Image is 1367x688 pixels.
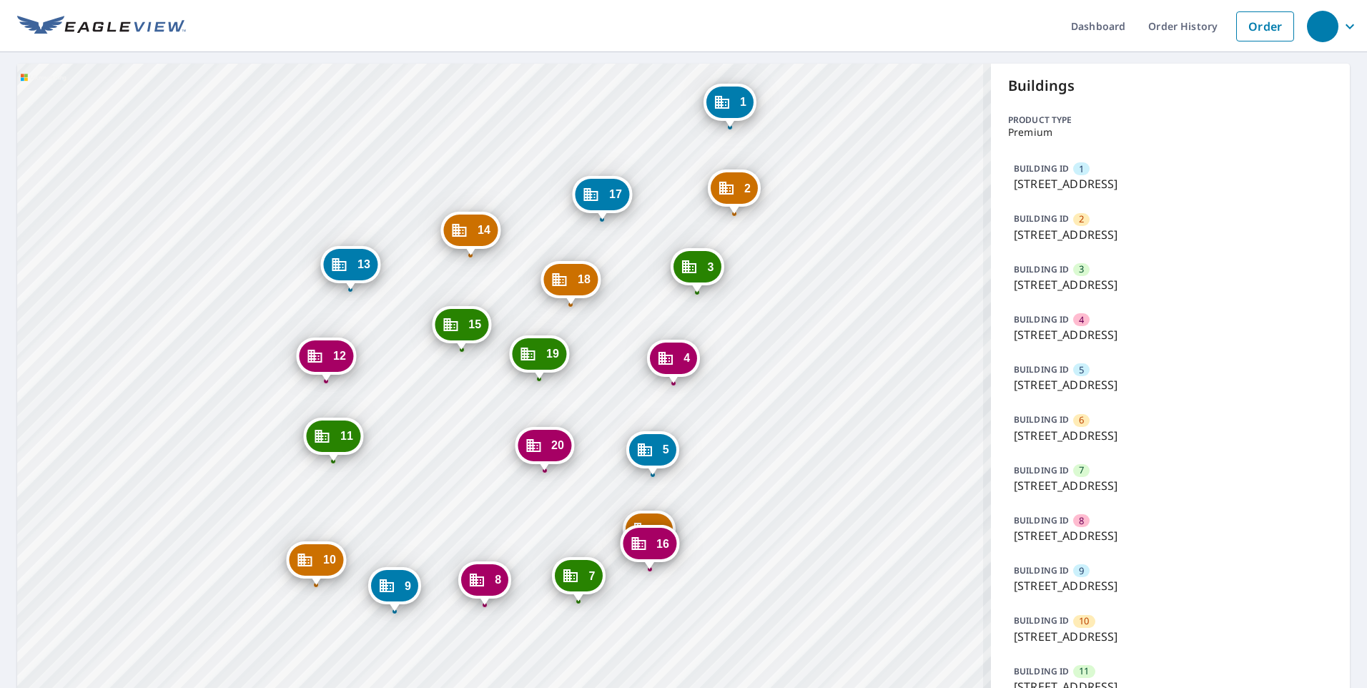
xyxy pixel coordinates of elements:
[1014,564,1069,576] p: BUILDING ID
[368,567,421,611] div: Dropped pin, building 9, Commercial property, 3950 W 12th St Greeley, CO 80634
[551,440,564,451] span: 20
[333,350,346,361] span: 12
[578,274,591,285] span: 18
[1014,326,1327,343] p: [STREET_ADDRESS]
[1014,427,1327,444] p: [STREET_ADDRESS]
[432,306,491,350] div: Dropped pin, building 15, Commercial property, 3950 W 12th St Greeley, CO 80634
[1008,127,1333,138] p: Premium
[740,97,746,107] span: 1
[546,348,559,359] span: 19
[1236,11,1294,41] a: Order
[1079,514,1084,528] span: 8
[588,571,595,581] span: 7
[704,84,756,128] div: Dropped pin, building 1, Commercial property, 3950 W 12th St Greeley, CO 80634
[1079,564,1084,578] span: 9
[478,225,490,235] span: 14
[1014,363,1069,375] p: BUILDING ID
[744,183,751,194] span: 2
[626,431,679,476] div: Dropped pin, building 5, Commercial property, 3950 W 12th St Greeley, CO 80634
[1014,614,1069,626] p: BUILDING ID
[287,541,346,586] div: Dropped pin, building 10, Commercial property, 3950 W 12th St Greeley, CO 80634
[1014,162,1069,175] p: BUILDING ID
[321,246,380,290] div: Dropped pin, building 13, Commercial property, 3950 W 12th St Greeley, CO 80634
[1014,413,1069,426] p: BUILDING ID
[1014,527,1327,544] p: [STREET_ADDRESS]
[405,581,411,591] span: 9
[357,259,370,270] span: 13
[1079,614,1089,628] span: 10
[297,338,356,382] div: Dropped pin, building 12, Commercial property, 3950 W 12th St Greeley, CO 80634
[656,539,669,549] span: 16
[1014,313,1069,325] p: BUILDING ID
[1079,363,1084,377] span: 5
[510,335,569,380] div: Dropped pin, building 19, Commercial property, 3950 W 12th St Greeley, CO 80634
[707,262,714,272] span: 3
[304,418,363,462] div: Dropped pin, building 11, Commercial property, 3950 W 12th St Greeley, CO 80634
[647,340,700,384] div: Dropped pin, building 4, Commercial property, 3950 W 12th St Greeley, CO 80634
[683,353,690,363] span: 4
[1014,514,1069,526] p: BUILDING ID
[1014,263,1069,275] p: BUILDING ID
[663,444,669,455] span: 5
[708,169,761,214] div: Dropped pin, building 2, Commercial property, 3950 W 12th St Greeley, CO 80634
[1079,212,1084,226] span: 2
[1079,162,1084,176] span: 1
[1014,212,1069,225] p: BUILDING ID
[323,554,336,565] span: 10
[1014,464,1069,476] p: BUILDING ID
[573,176,632,220] div: Dropped pin, building 17, Commercial property, 3950 W 12th St Greeley, CO 80634
[1014,226,1327,243] p: [STREET_ADDRESS]
[1014,276,1327,293] p: [STREET_ADDRESS]
[1008,75,1333,97] p: Buildings
[659,524,666,535] span: 6
[1014,628,1327,645] p: [STREET_ADDRESS]
[1079,262,1084,276] span: 3
[1014,477,1327,494] p: [STREET_ADDRESS]
[552,557,605,601] div: Dropped pin, building 7, Commercial property, 3950 W 12th St Greeley, CO 80634
[1079,413,1084,427] span: 6
[541,261,601,305] div: Dropped pin, building 18, Commercial property, 3950 W 12th St Greeley, CO 80634
[468,319,481,330] span: 15
[620,525,679,569] div: Dropped pin, building 16, Commercial property, 3950 W 12th St Greeley, CO 80634
[458,561,511,606] div: Dropped pin, building 8, Commercial property, 3950 W 12th St Greeley, CO 80634
[1014,665,1069,677] p: BUILDING ID
[609,189,622,200] span: 17
[1079,463,1084,477] span: 7
[623,511,676,555] div: Dropped pin, building 6, Commercial property, 3950 W 12th St Greeley, CO 80634
[1014,577,1327,594] p: [STREET_ADDRESS]
[1079,664,1089,678] span: 11
[515,427,574,471] div: Dropped pin, building 20, Commercial property, 3950 W 12th St Greeley, CO 80634
[1014,175,1327,192] p: [STREET_ADDRESS]
[340,431,353,441] span: 11
[1079,313,1084,327] span: 4
[671,248,724,293] div: Dropped pin, building 3, Commercial property, 3950 W 12th St Greeley, CO 80634
[1008,114,1333,127] p: Product type
[17,16,186,37] img: EV Logo
[441,212,500,256] div: Dropped pin, building 14, Commercial property, 3950 W 12th St Greeley, CO 80634
[495,574,501,585] span: 8
[1014,376,1327,393] p: [STREET_ADDRESS]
